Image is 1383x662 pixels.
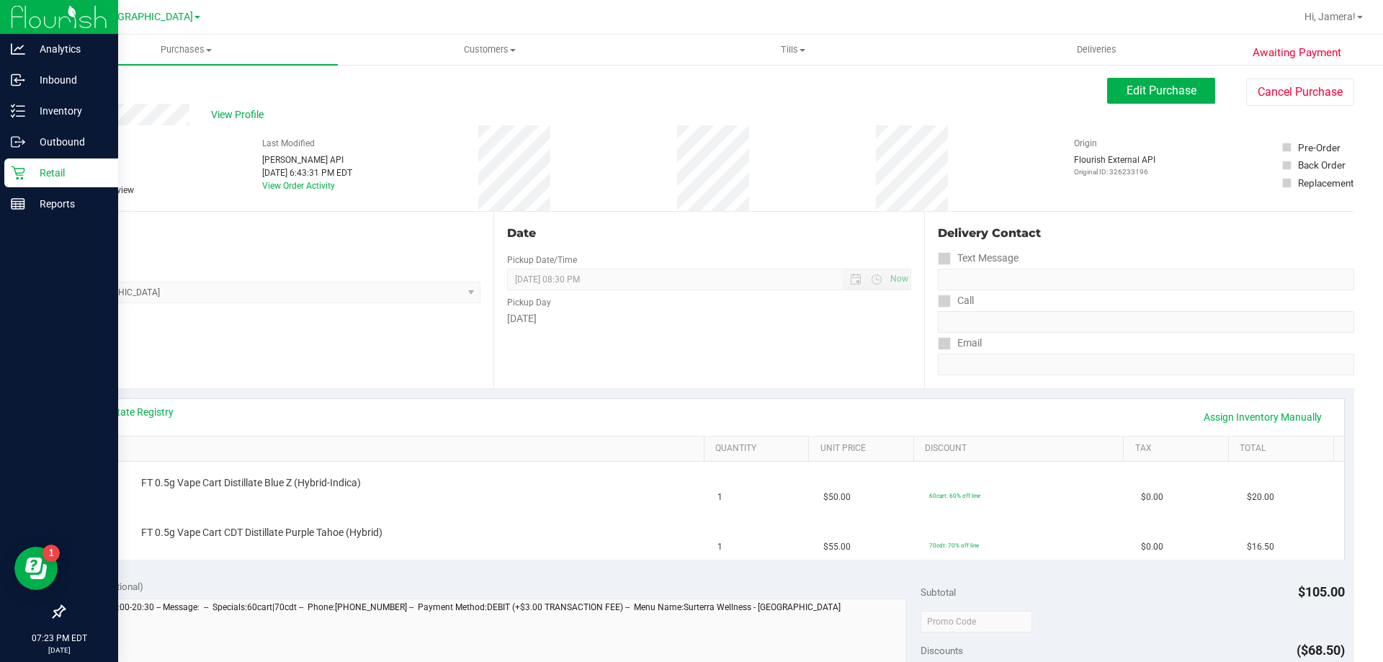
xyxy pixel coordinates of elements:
[1141,540,1163,554] span: $0.00
[507,254,577,267] label: Pickup Date/Time
[262,166,352,179] div: [DATE] 6:43:31 PM EDT
[921,586,956,598] span: Subtotal
[820,443,908,455] a: Unit Price
[938,290,974,311] label: Call
[42,545,60,562] iframe: Resource center unread badge
[6,632,112,645] p: 07:23 PM EDT
[1297,643,1345,658] span: ($68.50)
[945,35,1248,65] a: Deliveries
[929,542,979,549] span: 70cdt: 70% off line
[35,35,338,65] a: Purchases
[11,42,25,56] inline-svg: Analytics
[507,311,910,326] div: [DATE]
[938,225,1354,242] div: Delivery Contact
[929,492,980,499] span: 60cart: 60% off line
[11,197,25,211] inline-svg: Reports
[1074,166,1155,177] p: Original ID: 326233196
[25,195,112,213] p: Reports
[63,225,480,242] div: Location
[1127,84,1196,97] span: Edit Purchase
[25,164,112,182] p: Retail
[1298,584,1345,599] span: $105.00
[823,491,851,504] span: $50.00
[938,333,982,354] label: Email
[641,35,944,65] a: Tills
[1194,405,1331,429] a: Assign Inventory Manually
[921,611,1032,632] input: Promo Code
[211,107,269,122] span: View Profile
[25,40,112,58] p: Analytics
[11,135,25,149] inline-svg: Outbound
[11,166,25,180] inline-svg: Retail
[717,540,722,554] span: 1
[1057,43,1136,56] span: Deliveries
[262,153,352,166] div: [PERSON_NAME] API
[507,296,551,309] label: Pickup Day
[1240,443,1328,455] a: Total
[25,133,112,151] p: Outbound
[6,645,112,656] p: [DATE]
[338,35,641,65] a: Customers
[715,443,803,455] a: Quantity
[823,540,851,554] span: $55.00
[1253,45,1341,61] span: Awaiting Payment
[642,43,944,56] span: Tills
[507,225,910,242] div: Date
[1107,78,1215,104] button: Edit Purchase
[11,73,25,87] inline-svg: Inbound
[94,11,193,23] span: [GEOGRAPHIC_DATA]
[11,104,25,118] inline-svg: Inventory
[25,102,112,120] p: Inventory
[141,526,382,540] span: FT 0.5g Vape Cart CDT Distillate Purple Tahoe (Hybrid)
[938,248,1019,269] label: Text Message
[87,405,174,419] a: View State Registry
[938,311,1354,333] input: Format: (999) 999-9999
[339,43,640,56] span: Customers
[25,71,112,89] p: Inbound
[1246,79,1354,106] button: Cancel Purchase
[262,137,315,150] label: Last Modified
[925,443,1118,455] a: Discount
[1074,137,1097,150] label: Origin
[1141,491,1163,504] span: $0.00
[35,43,338,56] span: Purchases
[1298,140,1341,155] div: Pre-Order
[938,269,1354,290] input: Format: (999) 999-9999
[1304,11,1356,22] span: Hi, Jamera!
[717,491,722,504] span: 1
[14,547,58,590] iframe: Resource center
[1247,540,1274,554] span: $16.50
[262,181,335,191] a: View Order Activity
[85,443,698,455] a: SKU
[1298,158,1346,172] div: Back Order
[1135,443,1223,455] a: Tax
[1298,176,1353,190] div: Replacement
[141,476,361,490] span: FT 0.5g Vape Cart Distillate Blue Z (Hybrid-Indica)
[1247,491,1274,504] span: $20.00
[1074,153,1155,177] div: Flourish External API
